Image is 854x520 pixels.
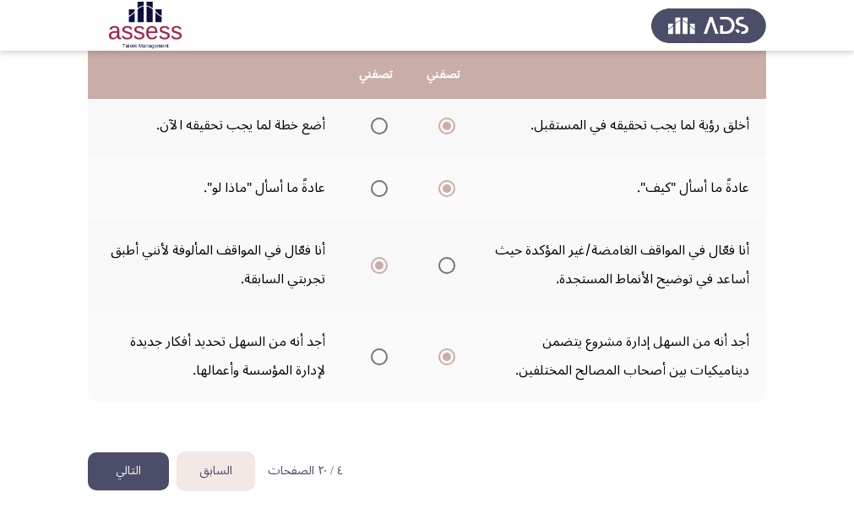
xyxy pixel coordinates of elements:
[88,94,342,156] td: أضع خطة لما يجب تحقيقه الآن.
[364,250,388,279] mat-radio-group: Select an option
[477,310,766,402] td: أجد أنه من السهل إدارة مشروع يتضمن ديناميكيات بين أصحاب المصالح المختلفين.
[477,156,766,219] td: عادةً ما أسأل "كيف".
[88,310,342,402] td: أجد أنه من السهل تحديد أفكار جديدة لإدارة المؤسسة وأعمالها.
[88,452,169,490] button: load next page
[432,173,455,202] mat-radio-group: Select an option
[88,156,342,219] td: عادةً ما أسأل "ماذا لو".
[432,250,455,279] mat-radio-group: Select an option
[364,173,388,202] mat-radio-group: Select an option
[177,452,254,490] button: load previous page
[651,2,766,49] img: Assess Talent Management logo
[268,464,343,479] p: ٤ / ٢٠ الصفحات
[432,342,455,370] mat-radio-group: Select an option
[432,111,455,140] mat-radio-group: Select an option
[477,94,766,156] td: أخلق رؤية لما يجب تحقيقه في المستقبل.
[88,2,203,49] img: Assessment logo of Potentiality Assessment R2 (EN/AR)
[364,342,388,370] mat-radio-group: Select an option
[477,219,766,310] td: أنا فعّال في المواقف الغامضة/غير المؤكدة حيث أساعد في توضيح الأنماط المستجدة.
[88,219,342,310] td: أنا فعّال في المواقف المألوفة لأنني أطبق تجربتي السابقة.
[342,51,410,99] th: تصفني
[364,111,388,140] mat-radio-group: Select an option
[410,51,477,99] th: تصفني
